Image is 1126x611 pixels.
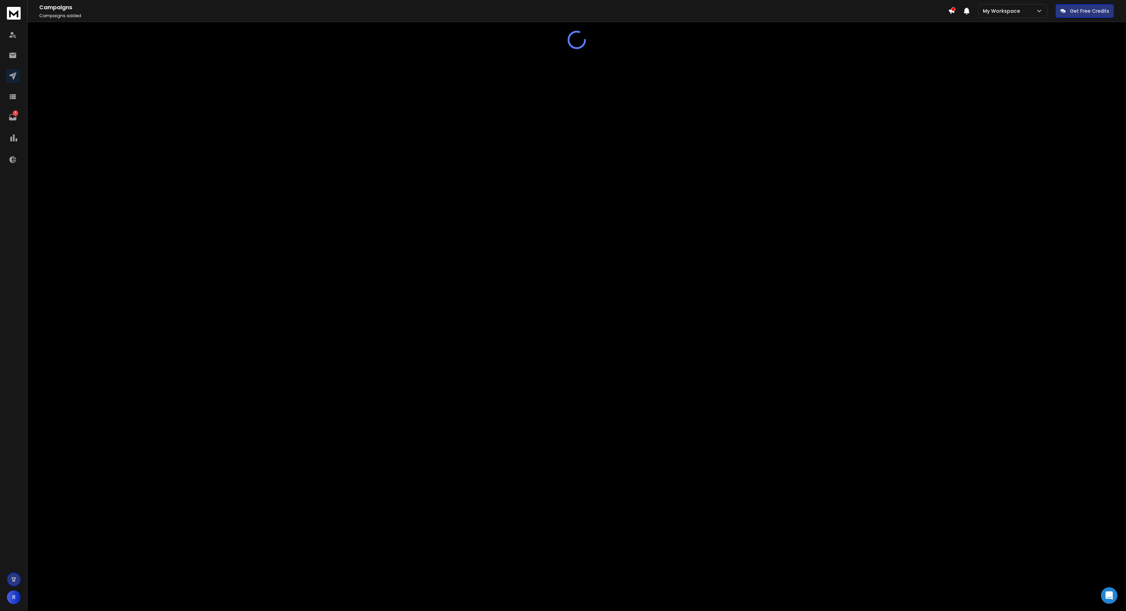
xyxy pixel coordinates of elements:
[1070,8,1109,14] p: Get Free Credits
[983,8,1023,14] p: My Workspace
[1101,587,1117,604] div: Open Intercom Messenger
[7,590,21,604] button: R
[39,13,948,19] p: Campaigns added
[39,3,948,12] h1: Campaigns
[6,110,20,124] a: 1
[7,7,21,20] img: logo
[1055,4,1114,18] button: Get Free Credits
[13,110,18,116] p: 1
